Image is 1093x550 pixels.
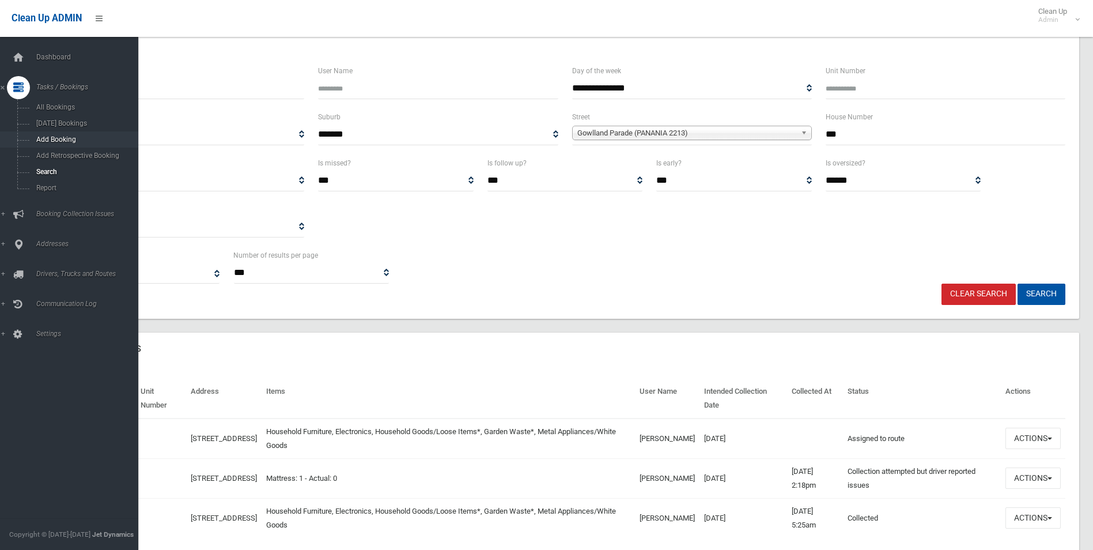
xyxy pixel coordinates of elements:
td: Household Furniture, Electronics, Household Goods/Loose Items*, Garden Waste*, Metal Appliances/W... [262,419,635,459]
a: Clear Search [941,284,1016,305]
button: Search [1018,284,1065,305]
button: Actions [1005,468,1061,489]
td: [DATE] [699,498,787,538]
td: [PERSON_NAME] [635,498,699,538]
small: Admin [1038,16,1067,24]
button: Actions [1005,428,1061,449]
button: Actions [1005,507,1061,529]
td: Collected [843,498,1001,538]
label: Street [572,111,590,123]
th: Intended Collection Date [699,379,787,419]
span: Booking Collection Issues [33,210,147,218]
th: Collected At [787,379,843,419]
td: [DATE] [699,419,787,459]
label: Day of the week [572,65,621,77]
label: Is follow up? [487,157,527,169]
span: Copyright © [DATE]-[DATE] [9,530,90,538]
a: [STREET_ADDRESS] [191,514,257,522]
td: [DATE] 2:18pm [787,458,843,498]
span: Clean Up ADMIN [12,13,82,24]
td: [PERSON_NAME] [635,419,699,459]
label: Is oversized? [826,157,865,169]
label: Is early? [656,157,682,169]
span: Add Retrospective Booking [33,152,137,160]
span: [DATE] Bookings [33,119,137,127]
td: Household Furniture, Electronics, Household Goods/Loose Items*, Garden Waste*, Metal Appliances/W... [262,498,635,538]
label: Is missed? [318,157,351,169]
a: [STREET_ADDRESS] [191,474,257,483]
span: Gowlland Parade (PANANIA 2213) [577,126,796,140]
span: Addresses [33,240,147,248]
span: Settings [33,330,147,338]
td: Assigned to route [843,419,1001,459]
label: User Name [318,65,353,77]
td: Collection attempted but driver reported issues [843,458,1001,498]
span: Communication Log [33,300,147,308]
label: Unit Number [826,65,865,77]
th: Address [186,379,262,419]
span: All Bookings [33,103,137,111]
th: Actions [1001,379,1065,419]
label: Number of results per page [233,249,318,262]
span: Search [33,168,137,176]
span: Add Booking [33,135,137,144]
td: Mattress: 1 - Actual: 0 [262,458,635,498]
td: [PERSON_NAME] [635,458,699,498]
td: [DATE] [699,458,787,498]
span: Drivers, Trucks and Routes [33,270,147,278]
th: Status [843,379,1001,419]
th: Unit Number [136,379,186,419]
strong: Jet Dynamics [92,530,134,538]
th: User Name [635,379,699,419]
span: Clean Up [1033,7,1079,24]
span: Tasks / Bookings [33,83,147,91]
span: Dashboard [33,53,147,61]
span: Report [33,184,137,192]
a: [STREET_ADDRESS] [191,434,257,443]
td: [DATE] 5:25am [787,498,843,538]
label: House Number [826,111,873,123]
label: Suburb [318,111,341,123]
th: Items [262,379,635,419]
